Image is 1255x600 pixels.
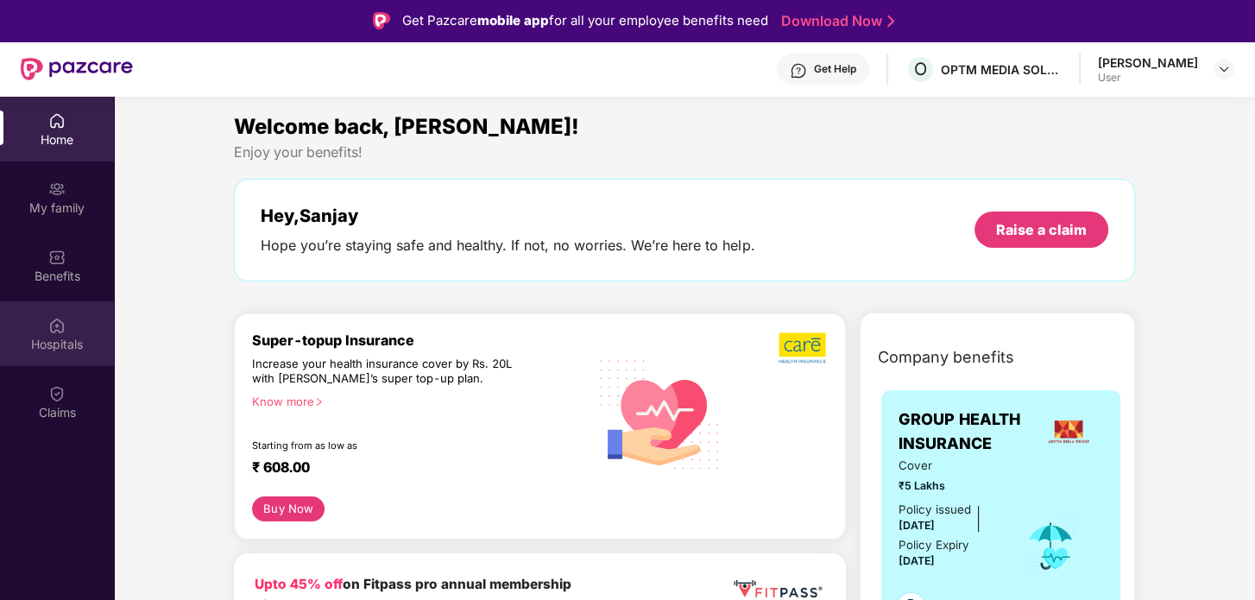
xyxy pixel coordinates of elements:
img: svg+xml;base64,PHN2ZyBpZD0iQmVuZWZpdHMiIHhtbG5zPSJodHRwOi8vd3d3LnczLm9yZy8yMDAwL3N2ZyIgd2lkdGg9Ij... [48,249,66,266]
img: New Pazcare Logo [21,58,133,80]
img: svg+xml;base64,PHN2ZyB3aWR0aD0iMjAiIGhlaWdodD0iMjAiIHZpZXdCb3g9IjAgMCAyMCAyMCIgZmlsbD0ibm9uZSIgeG... [48,180,66,198]
div: Get Pazcare for all your employee benefits need [402,10,768,31]
div: Super-topup Insurance [252,332,588,349]
div: ₹ 608.00 [252,458,571,479]
img: insurerLogo [1045,408,1092,455]
span: ₹5 Lakhs [899,477,1000,494]
div: User [1098,71,1198,85]
b: Upto 45% off [255,576,343,592]
img: Logo [373,12,390,29]
img: b5dec4f62d2307b9de63beb79f102df3.png [779,332,828,364]
img: Stroke [887,12,894,30]
strong: mobile app [477,12,549,28]
div: Enjoy your benefits! [234,143,1134,161]
div: Hey, Sanjay [261,205,754,226]
div: Get Help [814,62,856,76]
img: svg+xml;base64,PHN2ZyBpZD0iQ2xhaW0iIHhtbG5zPSJodHRwOi8vd3d3LnczLm9yZy8yMDAwL3N2ZyIgd2lkdGg9IjIwIi... [48,385,66,402]
div: Hope you’re staying safe and healthy. If not, no worries. We’re here to help. [261,237,754,255]
span: O [914,59,927,79]
img: icon [1023,517,1079,574]
div: OPTM MEDIA SOLUTIONS PRIVATE LIMITED [941,61,1062,78]
div: Policy issued [899,501,971,519]
img: svg+xml;base64,PHN2ZyBpZD0iRHJvcGRvd24tMzJ4MzIiIHhtbG5zPSJodHRwOi8vd3d3LnczLm9yZy8yMDAwL3N2ZyIgd2... [1217,62,1231,76]
img: svg+xml;base64,PHN2ZyBpZD0iSG9tZSIgeG1sbnM9Imh0dHA6Ly93d3cudzMub3JnLzIwMDAvc3ZnIiB3aWR0aD0iMjAiIG... [48,112,66,129]
span: [DATE] [899,519,935,532]
span: GROUP HEALTH INSURANCE [899,407,1035,457]
span: Company benefits [878,345,1014,369]
img: svg+xml;base64,PHN2ZyB4bWxucz0iaHR0cDovL3d3dy53My5vcmcvMjAwMC9zdmciIHhtbG5zOnhsaW5rPSJodHRwOi8vd3... [588,340,732,486]
div: Starting from as low as [252,439,514,452]
img: svg+xml;base64,PHN2ZyBpZD0iSG9zcGl0YWxzIiB4bWxucz0iaHR0cDovL3d3dy53My5vcmcvMjAwMC9zdmciIHdpZHRoPS... [48,317,66,334]
div: Policy Expiry [899,536,969,554]
div: Raise a claim [996,220,1087,239]
div: Know more [252,395,577,407]
span: [DATE] [899,554,935,567]
div: [PERSON_NAME] [1098,54,1198,71]
div: Increase your health insurance cover by Rs. 20L with [PERSON_NAME]’s super top-up plan. [252,357,514,387]
img: svg+xml;base64,PHN2ZyBpZD0iSGVscC0zMngzMiIgeG1sbnM9Imh0dHA6Ly93d3cudzMub3JnLzIwMDAvc3ZnIiB3aWR0aD... [790,62,807,79]
span: Cover [899,457,1000,475]
a: Download Now [781,12,889,30]
span: Welcome back, [PERSON_NAME]! [234,114,579,139]
button: Buy Now [252,496,324,522]
span: right [314,397,324,407]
